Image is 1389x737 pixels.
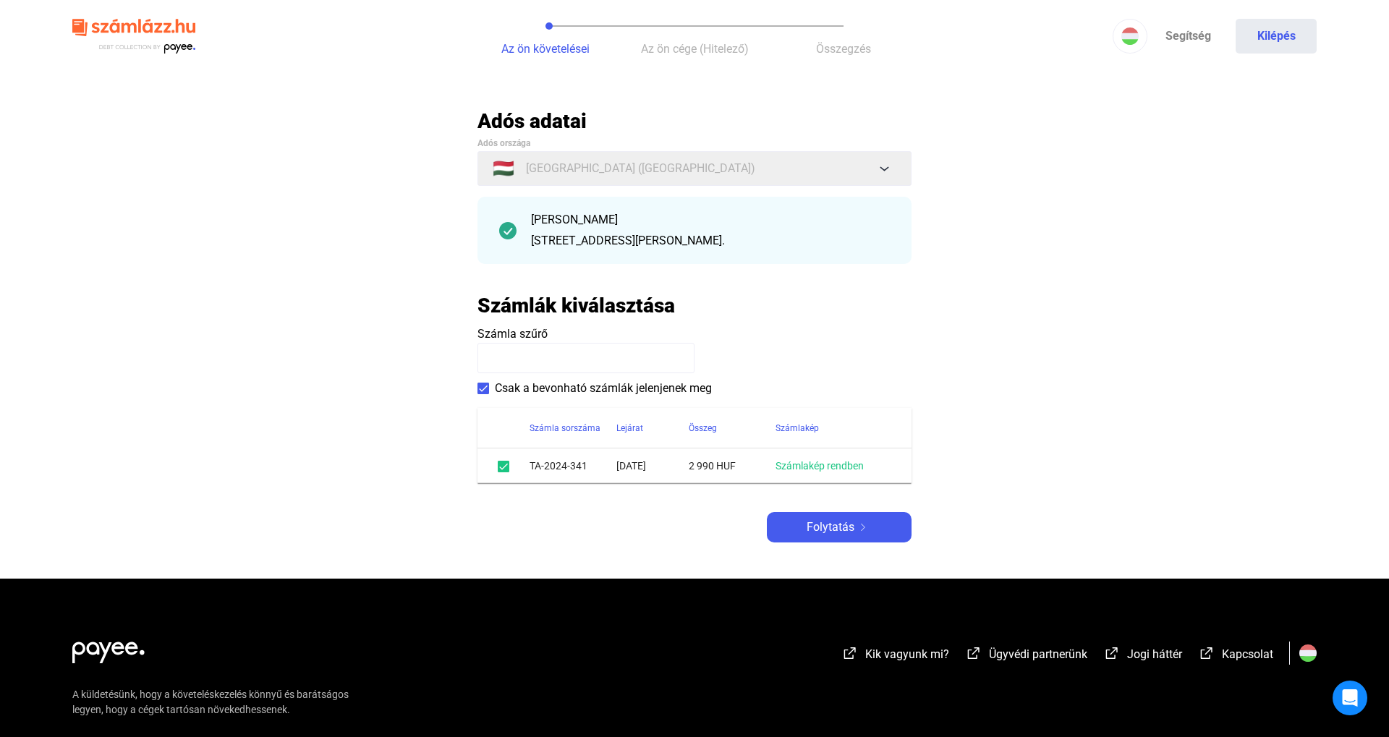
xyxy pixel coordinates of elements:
img: szamlazzhu-logo [72,13,195,60]
span: Csak a bevonható számlák jelenjenek meg [495,380,712,397]
span: Kapcsolat [1222,647,1273,661]
span: Adós országa [477,138,530,148]
div: [PERSON_NAME] [531,211,890,229]
h2: Számlák kiválasztása [477,293,675,318]
td: 2 990 HUF [689,448,776,483]
span: Összegzés [816,42,871,56]
a: external-link-whiteKapcsolat [1198,649,1273,663]
div: Open Intercom Messenger [1333,681,1367,715]
span: [GEOGRAPHIC_DATA] ([GEOGRAPHIC_DATA]) [526,160,755,177]
a: Számlakép rendben [776,460,864,472]
td: TA-2024-341 [530,448,616,483]
span: Az ön cége (Hitelező) [641,42,749,56]
img: external-link-white [965,646,982,660]
span: Kik vagyunk mi? [865,647,949,661]
div: Összeg [689,419,776,437]
div: Összeg [689,419,717,437]
img: HU [1121,27,1139,45]
a: external-link-whiteJogi háttér [1103,649,1182,663]
span: Ügyvédi partnerünk [989,647,1087,661]
button: Folytatásarrow-right-white [767,512,912,542]
img: checkmark-darker-green-circle [499,222,517,239]
span: Számla szűrő [477,327,548,341]
img: external-link-white [1103,646,1121,660]
a: external-link-whiteKik vagyunk mi? [841,649,949,663]
div: [STREET_ADDRESS][PERSON_NAME]. [531,232,890,250]
div: Számlakép [776,419,819,437]
img: white-payee-white-dot.svg [72,634,145,663]
span: 🇭🇺 [493,160,514,177]
a: external-link-whiteÜgyvédi partnerünk [965,649,1087,663]
div: Lejárat [616,419,689,437]
button: HU [1113,19,1147,54]
button: 🇭🇺[GEOGRAPHIC_DATA] ([GEOGRAPHIC_DATA]) [477,151,912,186]
img: external-link-white [1198,646,1215,660]
div: Számlakép [776,419,894,437]
h2: Adós adatai [477,108,912,134]
img: HU.svg [1299,644,1317,662]
div: Számla sorszáma [530,419,616,437]
a: Segítség [1147,19,1228,54]
td: [DATE] [616,448,689,483]
span: Az ön követelései [501,42,590,56]
button: Kilépés [1236,19,1317,54]
img: external-link-white [841,646,859,660]
div: Számla sorszáma [530,419,600,437]
span: Folytatás [807,519,854,536]
img: arrow-right-white [854,524,872,531]
div: Lejárat [616,419,643,437]
span: Jogi háttér [1127,647,1182,661]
